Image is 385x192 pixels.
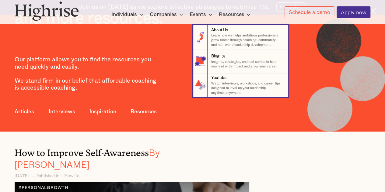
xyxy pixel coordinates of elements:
[337,6,370,18] a: Apply now
[190,11,206,18] div: Events
[111,11,137,18] div: Individuals
[219,11,244,18] div: Resources
[15,146,159,171] span: By [PERSON_NAME]
[15,172,29,177] h6: [DATE]
[190,11,214,18] div: Events
[15,146,226,169] h3: How to Improve Self-Awareness
[150,11,177,18] div: Companies
[193,25,288,49] a: About UsLearn how we helps ambitious professionals grow faster through coaching, community, and r...
[15,1,79,21] img: Highrise logo
[285,6,334,18] a: Schedule a demo
[31,172,62,177] h6: — Published in :
[15,106,34,117] a: Articles
[219,11,252,18] div: Resources
[211,75,226,81] div: Youtube
[64,172,79,177] h6: How To
[211,33,283,47] p: Learn how we helps ambitious professionals grow faster through coaching, community, and real-worl...
[131,106,157,117] a: Resources
[211,27,228,33] div: About Us
[211,81,283,95] p: Watch interviews, workshops, and career tips designed to level up your leadership — anytime, anyw...
[211,53,219,59] div: Blog
[211,60,283,69] p: Insights, strategies, and real stories to help you lead with impact and grow your career.
[89,106,116,117] a: Inspiration
[193,73,288,97] a: YoutubeWatch interviews, workshops, and career tips designed to level up your leadership — anytim...
[10,16,375,97] nav: Resources
[18,186,68,190] div: #PERSONALGROWTH
[193,49,288,73] a: BlogInsights, strategies, and real stories to help you lead with impact and grow your career.
[49,106,75,117] a: Interviews
[111,11,145,18] div: Individuals
[150,11,185,18] div: Companies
